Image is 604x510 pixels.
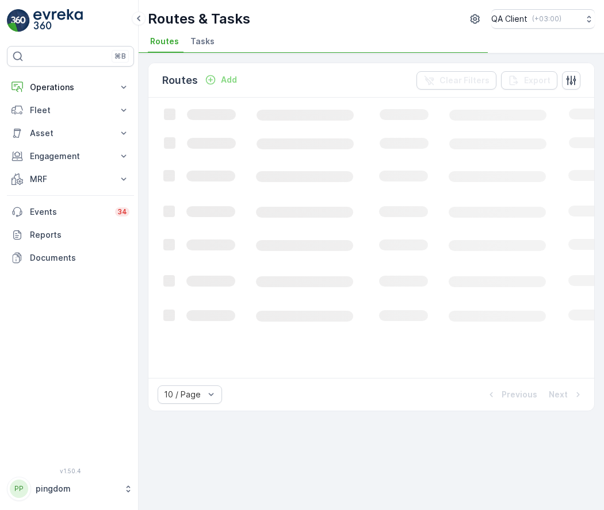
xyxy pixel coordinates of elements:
span: Tasks [190,36,215,47]
p: QA Client [491,13,527,25]
p: Operations [30,82,111,93]
a: Documents [7,246,134,269]
button: Previous [484,388,538,401]
div: PP [10,480,28,498]
p: Add [221,74,237,86]
p: Asset [30,127,111,139]
p: Events [30,206,108,218]
p: Clear Filters [439,75,490,86]
p: 34 [117,207,127,217]
p: Fleet [30,105,111,116]
button: Export [501,71,557,90]
p: ⌘B [114,52,126,61]
span: Routes [150,36,179,47]
p: Export [524,75,551,86]
p: Previous [502,389,537,400]
button: Clear Filters [416,71,496,90]
button: PPpingdom [7,477,134,501]
button: Add [200,73,242,87]
button: Operations [7,76,134,99]
span: v 1.50.4 [7,467,134,474]
p: pingdom [36,483,118,494]
p: ( +03:00 ) [532,14,561,24]
a: Events34 [7,200,134,223]
a: Reports [7,223,134,246]
img: logo_light-DOdMpM7g.png [33,9,83,32]
button: Next [548,388,585,401]
button: Asset [7,122,134,145]
p: Reports [30,229,129,241]
button: QA Client(+03:00) [491,9,595,29]
img: logo [7,9,30,32]
p: Documents [30,252,129,264]
p: Engagement [30,150,111,162]
p: Next [549,389,568,400]
p: MRF [30,173,111,185]
button: Fleet [7,99,134,122]
button: MRF [7,168,134,191]
p: Routes & Tasks [148,10,250,28]
p: Routes [162,72,198,88]
button: Engagement [7,145,134,168]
